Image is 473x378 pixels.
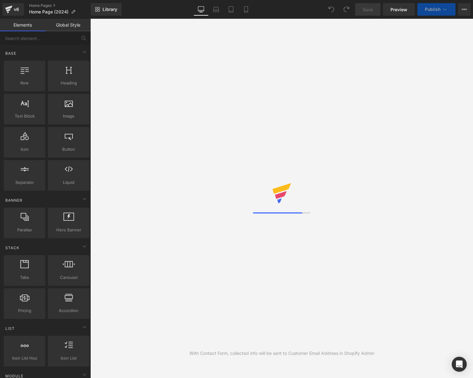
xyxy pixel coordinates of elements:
div: With Contact Form, collected info will be sent to Customer Email Address in Shopify Admin [189,350,374,357]
a: v6 [3,3,24,16]
span: Icon List [50,355,88,361]
span: Text Block [6,113,43,119]
span: Publish [425,7,440,12]
span: Carousel [50,274,88,281]
span: Preview [390,6,407,13]
span: Accordion [50,307,88,314]
span: List [5,325,15,331]
span: Heading [50,80,88,86]
span: Pricing [6,307,43,314]
span: Separator [6,179,43,186]
div: v6 [13,5,20,13]
button: Redo [340,3,353,16]
span: Library [103,7,117,12]
span: Liquid [50,179,88,186]
a: Global Style [45,19,91,31]
div: Open Intercom Messenger [452,357,467,372]
span: Tabs [6,274,43,281]
span: Image [50,113,88,119]
a: Desktop [194,3,209,16]
span: Save [363,6,373,13]
button: Undo [325,3,338,16]
span: Hero Banner [50,227,88,233]
span: Home Page (2024) [29,9,68,14]
span: Banner [5,197,23,203]
span: Icon [6,146,43,153]
a: Tablet [224,3,239,16]
span: Button [50,146,88,153]
span: Stack [5,245,20,251]
span: Base [5,50,17,56]
button: Publish [417,3,455,16]
button: More [458,3,470,16]
span: Row [6,80,43,86]
a: Mobile [239,3,254,16]
span: Parallax [6,227,43,233]
a: Laptop [209,3,224,16]
span: Icon List Hoz [6,355,43,361]
a: New Library [91,3,122,16]
a: Preview [383,3,415,16]
a: Home Pages [29,3,91,8]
